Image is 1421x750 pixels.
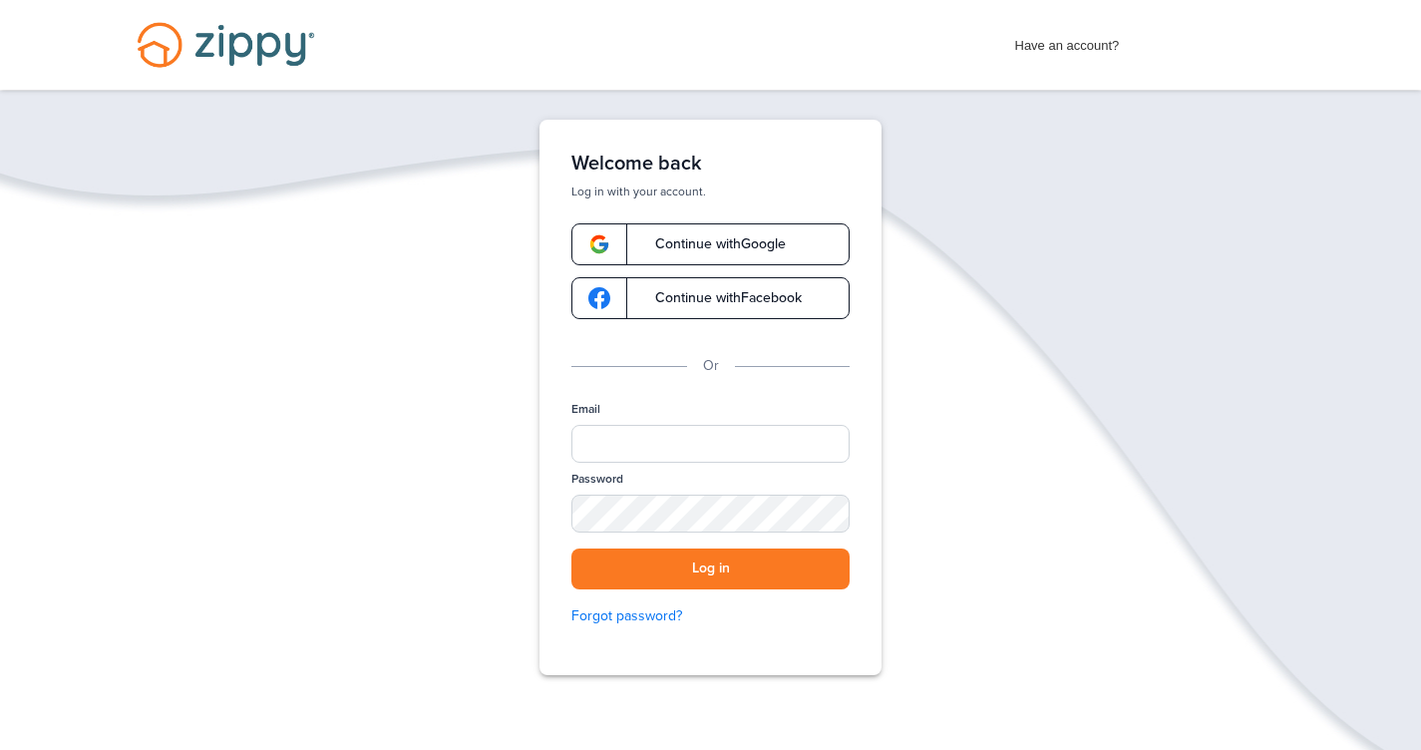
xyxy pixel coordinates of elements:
[703,355,719,377] p: Or
[588,287,610,309] img: google-logo
[571,152,850,176] h1: Welcome back
[571,277,850,319] a: google-logoContinue withFacebook
[571,495,850,533] input: Password
[571,401,600,418] label: Email
[571,425,850,463] input: Email
[571,549,850,589] button: Log in
[635,291,802,305] span: Continue with Facebook
[635,237,786,251] span: Continue with Google
[588,233,610,255] img: google-logo
[571,471,623,488] label: Password
[571,605,850,627] a: Forgot password?
[571,184,850,199] p: Log in with your account.
[571,223,850,265] a: google-logoContinue withGoogle
[1015,25,1120,57] span: Have an account?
